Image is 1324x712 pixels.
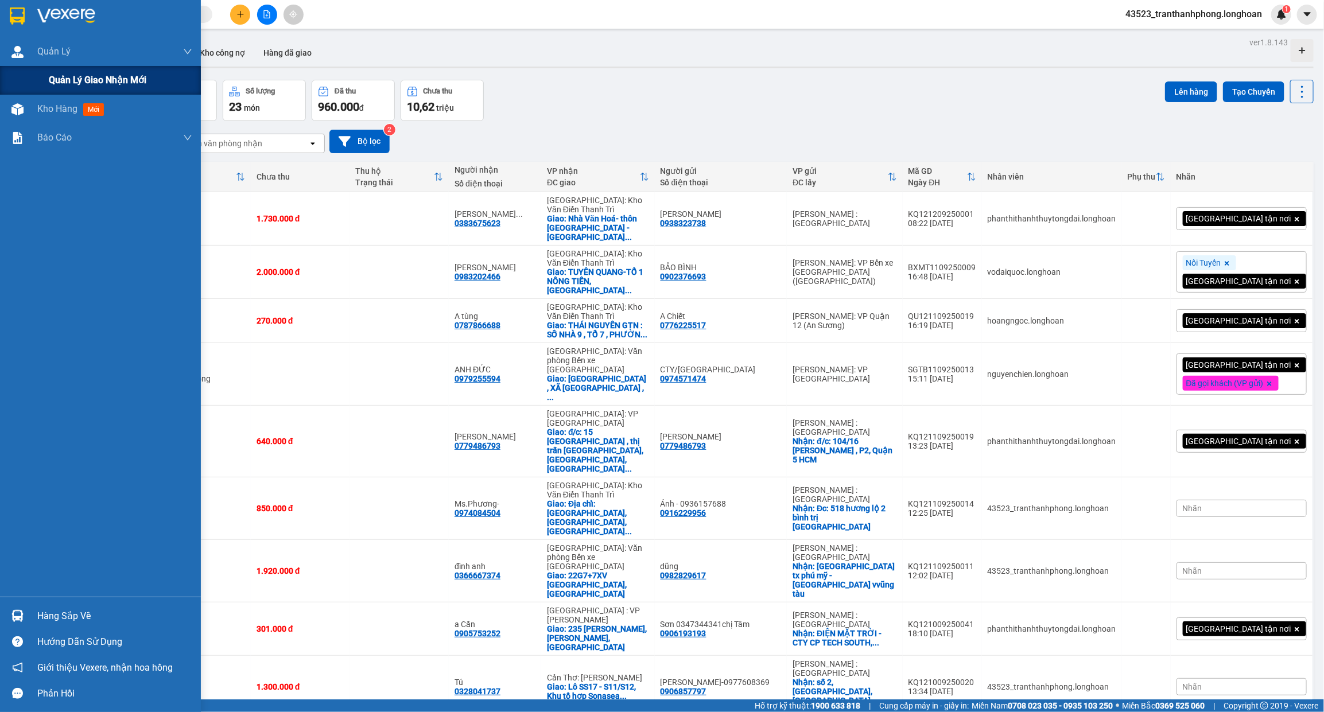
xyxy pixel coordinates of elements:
[547,543,649,571] div: [GEOGRAPHIC_DATA]: Văn phòng Bến xe [GEOGRAPHIC_DATA]
[289,10,297,18] span: aim
[547,499,649,536] div: Giao: Địa chỉ: Sân golf Vân Trì, Thôn Thọ Đa, xã Thiên Lộc (đc cũ: Thôn Thọ Đa, Xã Kim Nỗ, Huyện ...
[908,562,976,571] div: KQ121109250011
[661,365,782,374] div: CTY/NHẬT TRƯỜNG PHÚC
[661,629,706,638] div: 0906193193
[191,39,254,67] button: Kho công nợ
[793,562,896,598] div: Nhận: tân phước tx phú mỹ - BÀ Rịa vvũng tàu
[1186,258,1221,268] span: Nối Tuyến
[37,103,77,114] span: Kho hàng
[811,701,860,710] strong: 1900 633 818
[547,624,649,652] div: Giao: 235 Bế Văn Đàn,Thanh Khê, Đà Nẵng
[547,673,649,682] div: Cần Thơ: [PERSON_NAME]
[155,162,250,192] th: Toggle SortBy
[661,562,782,571] div: dũng
[11,103,24,115] img: warehouse-icon
[661,571,706,580] div: 0982829617
[793,610,896,629] div: [PERSON_NAME] : [GEOGRAPHIC_DATA]
[230,5,250,25] button: plus
[455,219,500,228] div: 0383675623
[793,258,896,286] div: [PERSON_NAME]: VP Bến xe [GEOGRAPHIC_DATA] ([GEOGRAPHIC_DATA])
[908,209,976,219] div: KQ121209250001
[384,124,395,135] sup: 2
[547,606,649,624] div: [GEOGRAPHIC_DATA] : VP [PERSON_NAME]
[455,562,535,571] div: đình anh
[1183,504,1202,513] span: Nhãn
[640,330,647,339] span: ...
[257,437,344,446] div: 640.000 đ
[1223,81,1284,102] button: Tạo Chuyến
[329,130,390,153] button: Bộ lọc
[257,682,344,691] div: 1.300.000 đ
[908,219,976,228] div: 08:22 [DATE]
[1116,703,1119,708] span: ⚪️
[793,166,887,176] div: VP gửi
[625,464,632,473] span: ...
[661,508,706,518] div: 0916229956
[161,374,244,383] div: Tại văn phòng
[229,100,242,114] span: 23
[183,133,192,142] span: down
[793,365,896,383] div: [PERSON_NAME]: VP [GEOGRAPHIC_DATA]
[793,418,896,437] div: [PERSON_NAME] : [GEOGRAPHIC_DATA]
[988,682,1116,691] div: 43523_tranthanhphong.longhoan
[879,699,969,712] span: Cung cấp máy in - giấy in:
[37,660,173,675] span: Giới thiệu Vexere, nhận hoa hồng
[755,699,860,712] span: Hỗ trợ kỹ thuật:
[793,629,896,647] div: Nhận: ĐIỆN MẶT TRỜI - CTY CP TECH SOUTH, Nguyễn Gia Thiều, Phường 12, Vũng Tàu, Bà Rịa - Vũng Tàu
[547,267,649,295] div: Giao: TUYÊN QUANG-TỔ 1 NÔNG TIẾN,TP TUYÊN QUANG
[908,571,976,580] div: 12:02 [DATE]
[455,499,535,508] div: Ms.Phương-
[547,249,649,267] div: [GEOGRAPHIC_DATA]: Kho Văn Điển Thanh Trì
[547,571,649,598] div: Giao: 22G7+7XV Hoành Bồ, Quảng Ninh
[547,166,640,176] div: VP nhận
[1260,702,1268,710] span: copyright
[11,46,24,58] img: warehouse-icon
[11,610,24,622] img: warehouse-icon
[37,633,192,651] div: Hướng dẫn sử dụng
[908,263,976,272] div: BXMT1109250009
[83,103,104,116] span: mới
[988,316,1116,325] div: hoangngoc.longhoan
[223,80,306,121] button: Số lượng23món
[308,139,317,148] svg: open
[455,508,500,518] div: 0974084504
[436,103,454,112] span: triệu
[455,441,500,450] div: 0779486793
[625,527,632,536] span: ...
[547,196,649,214] div: [GEOGRAPHIC_DATA]: Kho Văn Điển Thanh Trì
[661,620,782,629] div: Sơn 0347344341chị Tâm
[547,481,649,499] div: [GEOGRAPHIC_DATA]: Kho Văn Điển Thanh Trì
[1183,682,1202,691] span: Nhãn
[793,209,896,228] div: [PERSON_NAME] : [GEOGRAPHIC_DATA]
[1128,172,1156,181] div: Phụ thu
[355,178,434,187] div: Trạng thái
[1155,701,1205,710] strong: 0369 525 060
[869,699,871,712] span: |
[12,688,23,699] span: message
[661,272,706,281] div: 0902376693
[908,272,976,281] div: 16:48 [DATE]
[661,432,782,441] div: Lê Thịnh
[257,172,344,181] div: Chưa thu
[620,691,627,701] span: ...
[793,437,896,464] div: Nhận: đ/c: 104/16 Nguyễn Trãi , P2, Quận 5 HCM
[257,267,344,277] div: 2.000.000 đ
[263,10,271,18] span: file-add
[236,10,244,18] span: plus
[1284,5,1288,13] span: 1
[424,87,453,95] div: Chưa thu
[988,267,1116,277] div: vodaiquoc.longhoan
[455,263,535,272] div: HOÀNG TÙNG
[872,638,879,647] span: ...
[37,608,192,625] div: Hàng sắp về
[246,87,275,95] div: Số lượng
[257,316,344,325] div: 270.000 đ
[625,232,632,242] span: ...
[318,100,359,114] span: 960.000
[908,374,976,383] div: 15:11 [DATE]
[10,7,25,25] img: logo-vxr
[1249,36,1288,49] div: ver 1.8.143
[661,678,782,687] div: Chị Hồng-0977608369
[455,678,535,687] div: Tú
[547,374,649,402] div: Giao: VINHOMES DƯƠNG KINH , XÃ ĐẠI ĐỒNG , HUYỆN KIẾN THỤY , TP HẢI PHÒNG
